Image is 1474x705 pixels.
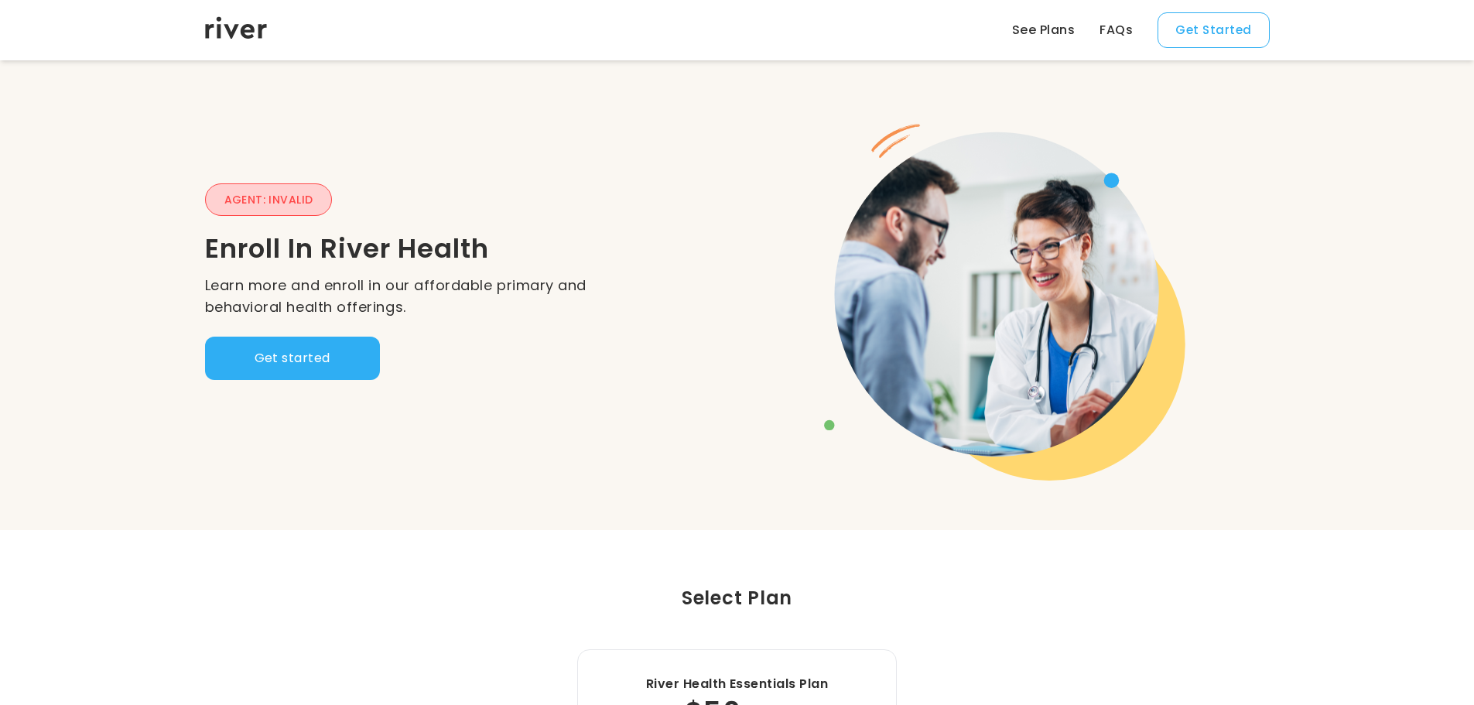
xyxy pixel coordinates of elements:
[1100,21,1133,39] a: FAQs
[205,584,1270,612] div: Select Plan
[205,183,333,216] div: AGENT: INVALID
[205,234,737,262] div: Enroll In River Health
[205,337,380,380] button: Get started
[1012,21,1075,39] a: See Plans
[1158,12,1269,48] button: Get Started
[205,275,737,318] div: Learn more and enroll in our affordable primary and behavioral health offerings.
[609,675,865,693] div: River Health Essentials Plan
